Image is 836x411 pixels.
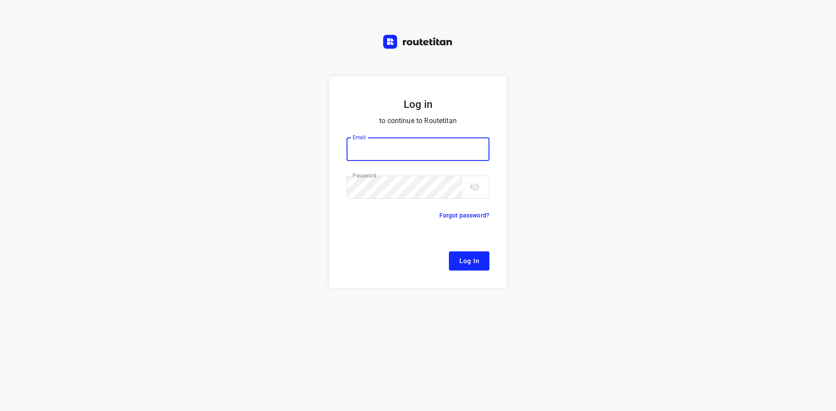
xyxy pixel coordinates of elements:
button: Log In [449,251,489,271]
button: toggle password visibility [466,178,483,196]
span: Log In [459,255,479,267]
h5: Log in [347,97,489,111]
p: Forgot password? [439,210,489,221]
img: Routetitan [383,35,453,49]
p: to continue to Routetitan [347,115,489,127]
